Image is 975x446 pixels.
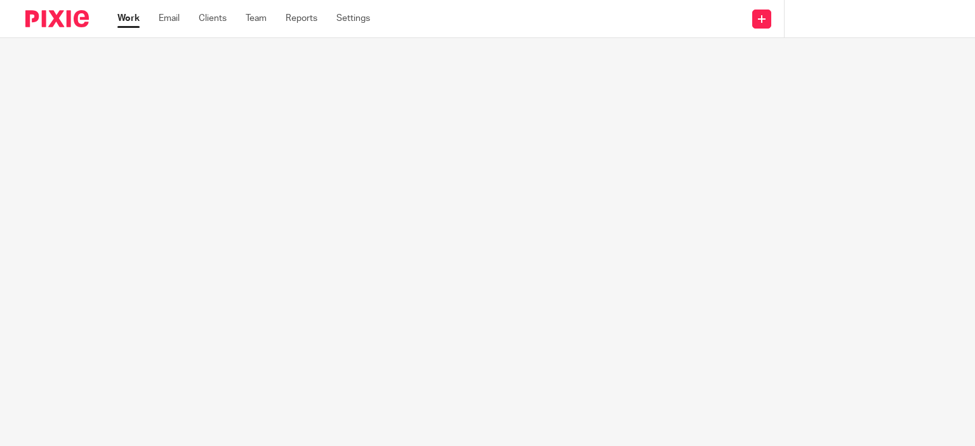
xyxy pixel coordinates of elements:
img: Pixie [25,10,89,27]
a: Settings [336,12,370,25]
a: Clients [199,12,227,25]
a: Email [159,12,180,25]
a: Team [246,12,267,25]
a: Work [117,12,140,25]
a: Reports [286,12,317,25]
